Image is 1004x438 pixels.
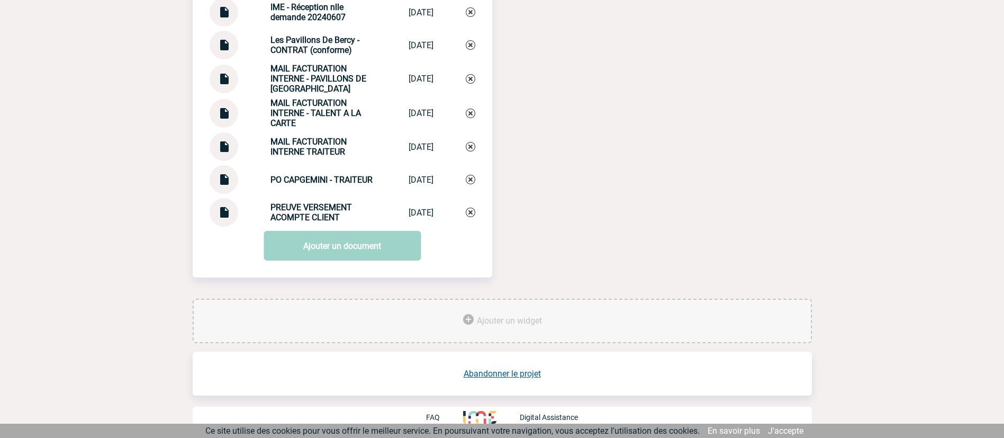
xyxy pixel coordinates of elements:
a: FAQ [426,412,463,422]
strong: MAIL FACTURATION INTERNE - TALENT A LA CARTE [270,98,361,128]
div: [DATE] [409,208,433,218]
strong: MAIL FACTURATION INTERNE - PAVILLONS DE [GEOGRAPHIC_DATA] [270,64,366,94]
a: Abandonner le projet [464,369,541,379]
a: En savoir plus [708,426,760,436]
div: Ajouter des outils d'aide à la gestion de votre événement [193,299,812,343]
span: Ajouter un widget [477,316,542,326]
span: Ce site utilise des cookies pour vous offrir le meilleur service. En poursuivant votre navigation... [205,426,700,436]
div: [DATE] [409,142,433,152]
img: Supprimer [466,74,475,84]
img: Supprimer [466,7,475,17]
div: [DATE] [409,108,433,118]
div: [DATE] [409,40,433,50]
strong: MAIL FACTURATION INTERNE TRAITEUR [270,137,347,157]
div: [DATE] [409,175,433,185]
strong: IME - Réception nlle demande 20240607 [270,2,346,22]
a: J'accepte [768,426,803,436]
a: Ajouter un document [264,231,421,261]
img: Supprimer [466,40,475,50]
img: Supprimer [466,175,475,184]
img: http://www.idealmeetingsevents.fr/ [463,411,496,424]
div: [DATE] [409,7,433,17]
strong: Les Pavillons De Bercy - CONTRAT (conforme) [270,35,359,55]
img: Supprimer [466,109,475,118]
strong: PO CAPGEMINI - TRAITEUR [270,175,373,185]
div: [DATE] [409,74,433,84]
p: FAQ [426,413,440,422]
img: Supprimer [466,142,475,151]
p: Digital Assistance [520,413,578,422]
strong: PREUVE VERSEMENT ACOMPTE CLIENT [270,202,352,222]
img: Supprimer [466,208,475,217]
